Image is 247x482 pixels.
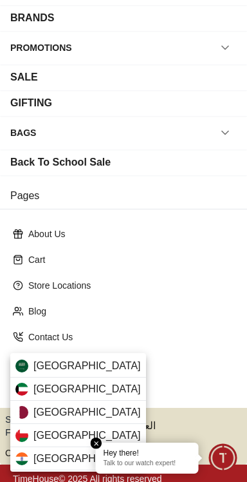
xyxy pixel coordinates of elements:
[15,383,28,396] img: Kuwait
[33,381,141,397] span: [GEOGRAPHIC_DATA]
[209,444,237,472] div: Chat Widget
[104,448,191,458] div: Hey there!
[15,360,28,372] img: Saudi Arabia
[91,438,102,449] em: Close tooltip
[15,429,28,442] img: Oman
[15,452,28,465] img: India
[33,451,141,467] span: [GEOGRAPHIC_DATA]
[33,428,141,443] span: [GEOGRAPHIC_DATA]
[33,405,141,420] span: [GEOGRAPHIC_DATA]
[104,459,191,468] p: Talk to our watch expert!
[33,358,141,374] span: [GEOGRAPHIC_DATA]
[15,406,28,419] img: Qatar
